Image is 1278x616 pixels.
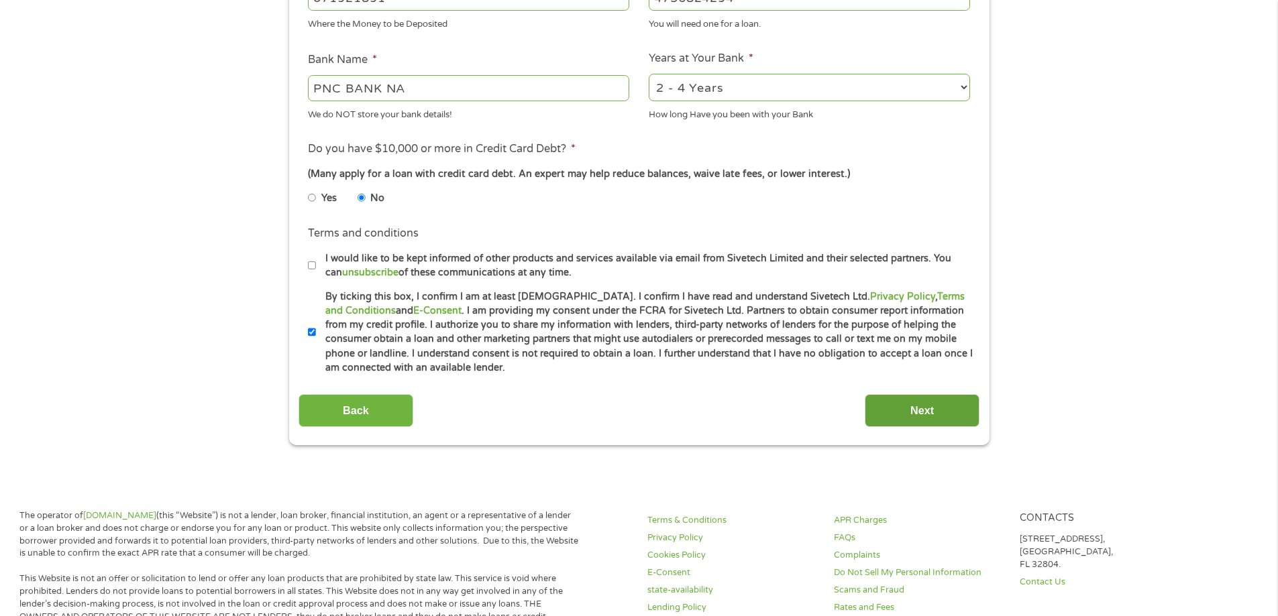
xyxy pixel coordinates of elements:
[647,532,818,544] a: Privacy Policy
[647,601,818,614] a: Lending Policy
[834,514,1004,527] a: APR Charges
[1020,512,1190,525] h4: Contacts
[1020,533,1190,571] p: [STREET_ADDRESS], [GEOGRAPHIC_DATA], FL 32804.
[308,142,576,156] label: Do you have $10,000 or more in Credit Card Debt?
[649,52,753,66] label: Years at Your Bank
[834,601,1004,614] a: Rates and Fees
[83,510,156,521] a: [DOMAIN_NAME]
[308,13,629,32] div: Where the Money to be Deposited
[647,584,818,597] a: state-availability
[308,103,629,121] div: We do NOT store your bank details!
[647,566,818,579] a: E-Consent
[647,549,818,562] a: Cookies Policy
[649,103,970,121] div: How long Have you been with your Bank
[19,509,579,560] p: The operator of (this “Website”) is not a lender, loan broker, financial institution, an agent or...
[308,227,419,241] label: Terms and conditions
[342,267,398,278] a: unsubscribe
[834,549,1004,562] a: Complaints
[316,251,974,280] label: I would like to be kept informed of other products and services available via email from Sivetech...
[1020,576,1190,589] a: Contact Us
[308,167,969,182] div: (Many apply for a loan with credit card debt. An expert may help reduce balances, waive late fees...
[325,291,965,316] a: Terms and Conditions
[299,394,413,427] input: Back
[834,566,1004,579] a: Do Not Sell My Personal Information
[308,53,377,67] label: Bank Name
[321,191,337,206] label: Yes
[649,13,970,32] div: You will need one for a loan.
[834,584,1004,597] a: Scams and Fraud
[865,394,979,427] input: Next
[870,291,935,302] a: Privacy Policy
[316,290,974,375] label: By ticking this box, I confirm I am at least [DEMOGRAPHIC_DATA]. I confirm I have read and unders...
[413,305,462,316] a: E-Consent
[834,532,1004,544] a: FAQs
[370,191,384,206] label: No
[647,514,818,527] a: Terms & Conditions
